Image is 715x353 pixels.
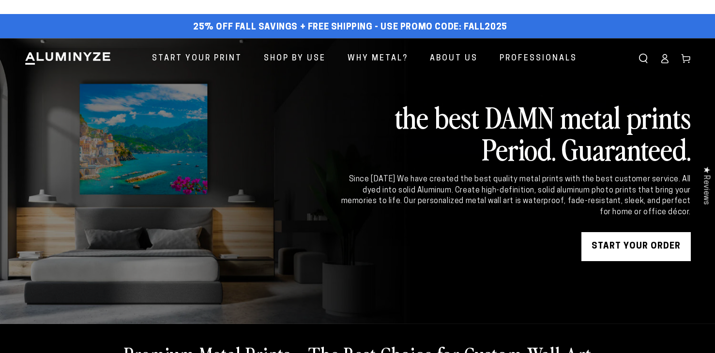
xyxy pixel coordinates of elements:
[339,101,691,164] h2: the best DAMN metal prints Period. Guaranteed.
[697,159,715,212] div: Click to open Judge.me floating reviews tab
[257,46,333,72] a: Shop By Use
[340,46,415,72] a: Why Metal?
[423,46,485,72] a: About Us
[492,46,584,72] a: Professionals
[633,48,654,69] summary: Search our site
[24,51,111,66] img: Aluminyze
[193,22,507,33] span: 25% off FALL Savings + Free Shipping - Use Promo Code: FALL2025
[348,52,408,66] span: Why Metal?
[152,52,242,66] span: Start Your Print
[264,52,326,66] span: Shop By Use
[145,46,249,72] a: Start Your Print
[430,52,478,66] span: About Us
[500,52,577,66] span: Professionals
[339,174,691,218] div: Since [DATE] We have created the best quality metal prints with the best customer service. All dy...
[581,232,691,261] a: START YOUR Order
